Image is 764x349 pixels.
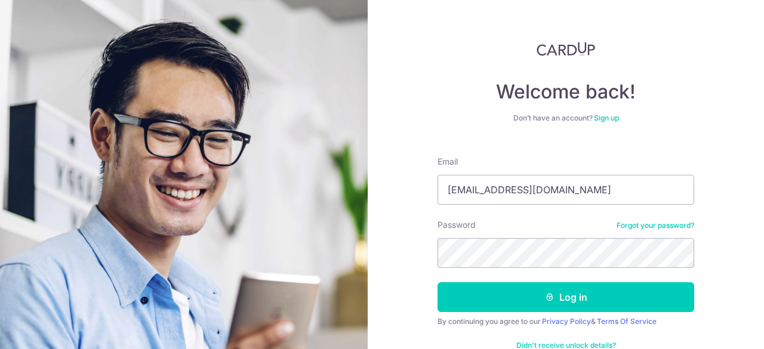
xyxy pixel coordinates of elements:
img: CardUp Logo [537,42,595,56]
h4: Welcome back! [438,80,694,104]
input: Enter your Email [438,175,694,205]
div: By continuing you agree to our & [438,317,694,326]
a: Forgot your password? [617,221,694,230]
a: Sign up [594,113,619,122]
a: Privacy Policy [542,317,591,326]
label: Email [438,156,458,168]
label: Password [438,219,476,231]
a: Terms Of Service [597,317,657,326]
div: Don’t have an account? [438,113,694,123]
button: Log in [438,282,694,312]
